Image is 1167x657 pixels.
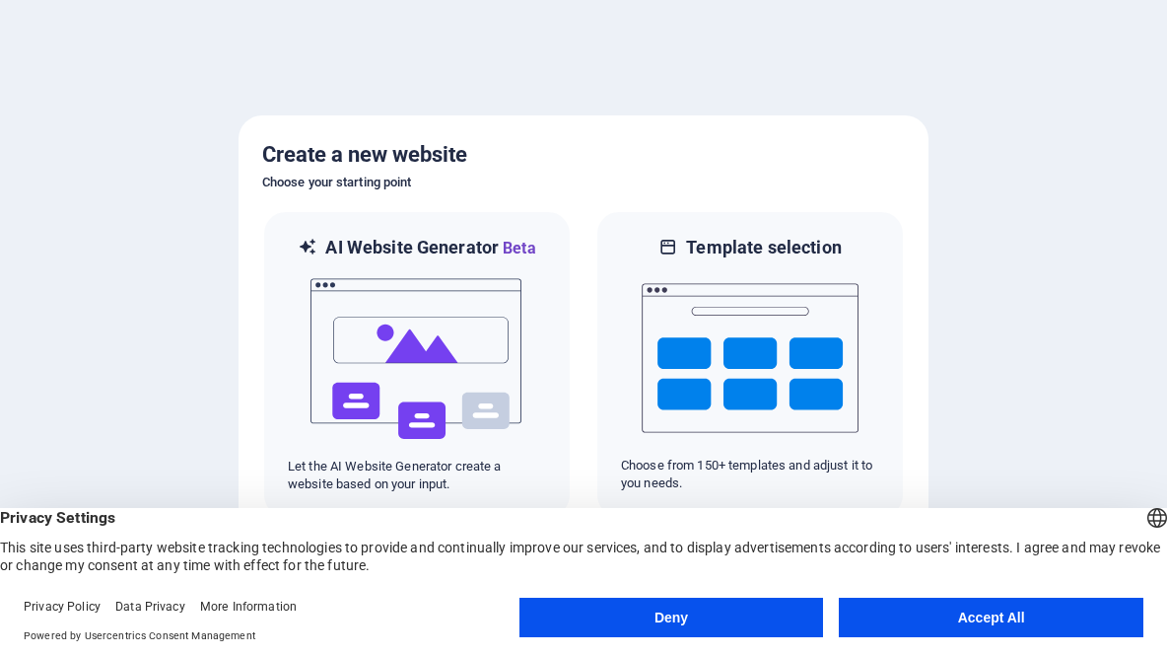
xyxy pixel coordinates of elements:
h6: Choose your starting point [262,171,905,194]
div: Template selectionChoose from 150+ templates and adjust it to you needs. [595,210,905,519]
p: Let the AI Website Generator create a website based on your input. [288,458,546,493]
h6: AI Website Generator [325,236,535,260]
h5: Create a new website [262,139,905,171]
span: Beta [499,239,536,257]
div: AI Website GeneratorBetaaiLet the AI Website Generator create a website based on your input. [262,210,572,519]
h6: Template selection [686,236,841,259]
img: ai [309,260,525,458]
p: Choose from 150+ templates and adjust it to you needs. [621,457,879,492]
